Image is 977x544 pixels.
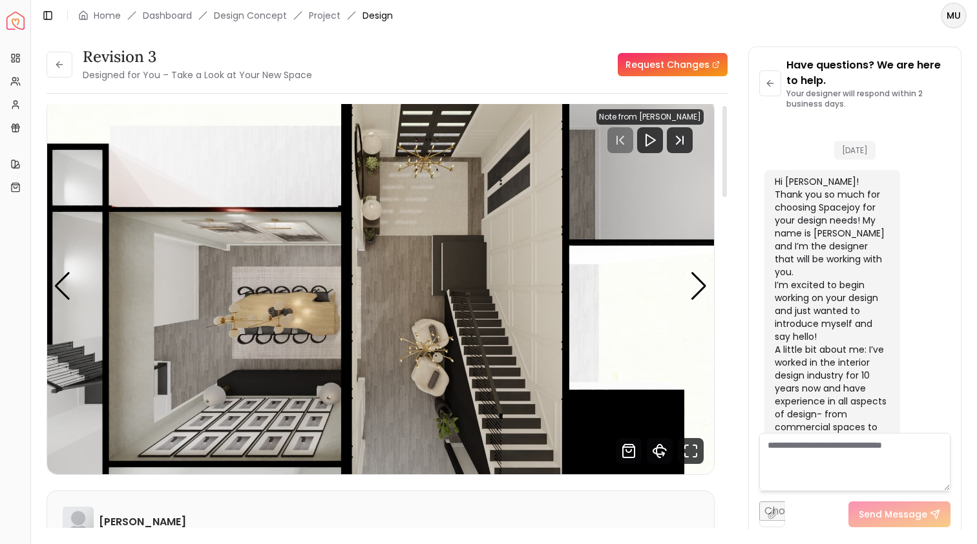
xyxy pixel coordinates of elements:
svg: Shop Products from this design [616,438,642,464]
div: Carousel [47,99,714,474]
div: Next slide [690,272,708,300]
a: Project [309,9,341,22]
a: Dashboard [143,9,192,22]
div: Previous slide [54,272,71,300]
small: Designed for You – Take a Look at Your New Space [83,68,312,81]
a: Home [94,9,121,22]
svg: Next Track [667,127,693,153]
svg: 360 View [647,438,673,464]
img: Heather Wise [63,507,94,538]
img: Spacejoy Logo [6,12,25,30]
a: Spacejoy [6,12,25,30]
a: Request Changes [618,53,728,76]
nav: breadcrumb [78,9,393,22]
div: Note from [PERSON_NAME] [596,109,704,125]
h3: Revision 3 [83,47,312,67]
svg: Play [642,132,658,148]
h6: [PERSON_NAME] [99,514,186,530]
span: Design [362,9,393,22]
svg: Fullscreen [678,438,704,464]
span: [DATE] [834,141,876,160]
li: Design Concept [214,9,287,22]
img: Design Render 1 [47,99,714,474]
button: MU [941,3,967,28]
div: 1 / 5 [47,99,714,474]
p: Your designer will respond within 2 business days. [786,89,951,109]
span: MU [942,4,965,27]
p: Have questions? We are here to help. [786,58,951,89]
